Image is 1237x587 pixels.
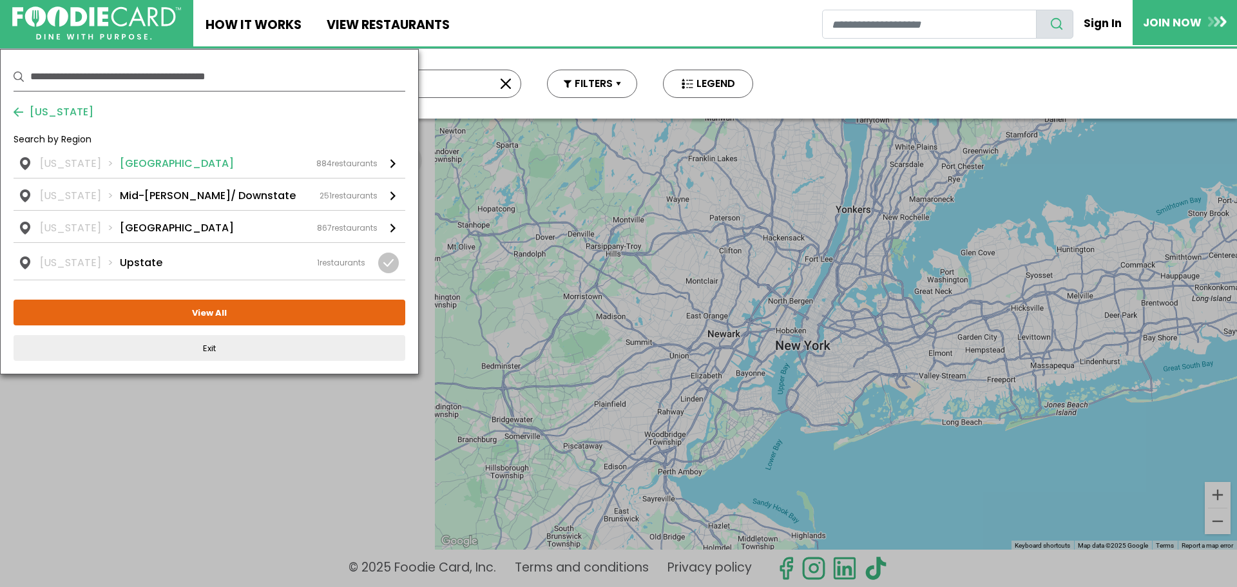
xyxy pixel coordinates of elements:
span: 251 [320,190,332,201]
div: restaurants [317,257,365,269]
span: [US_STATE] [23,104,93,120]
span: 867 [317,222,332,233]
a: Sign In [1073,9,1133,37]
button: View All [14,300,405,325]
li: [GEOGRAPHIC_DATA] [120,220,234,236]
div: Search by Region [14,133,405,156]
a: [US_STATE] Upstate 1restaurants [14,243,405,280]
div: restaurants [316,158,378,169]
span: 884 [316,158,332,169]
input: restaurant search [822,10,1037,39]
span: 1 [317,257,320,268]
li: [US_STATE] [40,156,120,171]
button: Exit [14,335,405,361]
li: [US_STATE] [40,220,120,236]
li: [GEOGRAPHIC_DATA] [120,156,234,171]
img: FoodieCard; Eat, Drink, Save, Donate [12,6,181,41]
a: [US_STATE] [GEOGRAPHIC_DATA] 867restaurants [14,211,405,242]
a: [US_STATE] Mid-[PERSON_NAME]/ Downstate 251restaurants [14,178,405,210]
button: [US_STATE] [14,104,93,120]
button: FILTERS [547,70,637,98]
div: restaurants [320,190,378,202]
button: search [1036,10,1073,39]
div: restaurants [317,222,378,234]
a: [US_STATE] [GEOGRAPHIC_DATA] 884restaurants [14,156,405,178]
li: [US_STATE] [40,255,120,271]
li: Upstate [120,255,162,271]
button: LEGEND [663,70,753,98]
li: Mid-[PERSON_NAME]/ Downstate [120,188,296,204]
li: [US_STATE] [40,188,120,204]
